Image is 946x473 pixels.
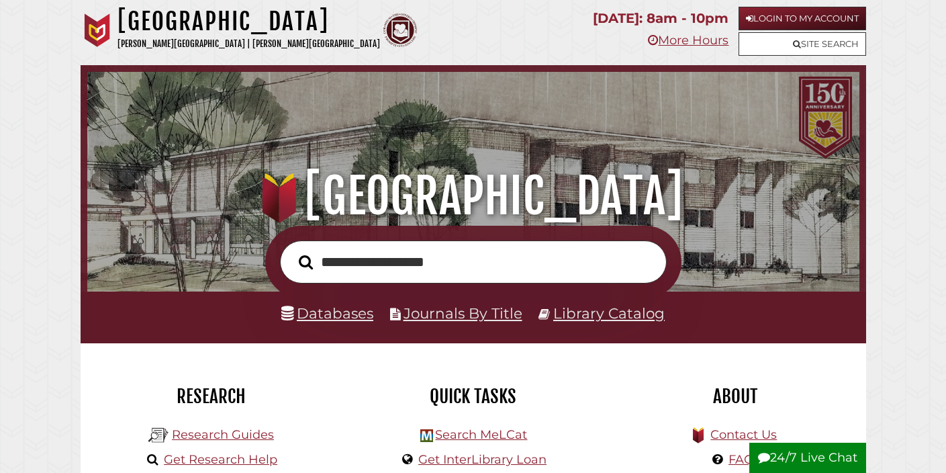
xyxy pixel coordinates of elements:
a: Databases [281,304,373,322]
a: Contact Us [710,427,777,442]
p: [DATE]: 8am - 10pm [593,7,728,30]
img: Calvin Theological Seminary [383,13,417,47]
a: Journals By Title [404,304,522,322]
a: Search MeLCat [435,427,527,442]
h1: [GEOGRAPHIC_DATA] [117,7,380,36]
button: Search [292,251,320,273]
a: FAQs [728,452,760,467]
a: Library Catalog [553,304,665,322]
h1: [GEOGRAPHIC_DATA] [101,167,845,226]
img: Hekman Library Logo [420,429,433,442]
p: [PERSON_NAME][GEOGRAPHIC_DATA] | [PERSON_NAME][GEOGRAPHIC_DATA] [117,36,380,52]
h2: Research [91,385,332,408]
a: Get InterLibrary Loan [418,452,547,467]
img: Hekman Library Logo [148,425,169,445]
img: Calvin University [81,13,114,47]
a: Research Guides [172,427,274,442]
a: Get Research Help [164,452,277,467]
i: Search [299,255,313,270]
a: Site Search [739,32,866,56]
h2: About [614,385,856,408]
a: Login to My Account [739,7,866,30]
a: More Hours [648,33,728,48]
h2: Quick Tasks [352,385,594,408]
